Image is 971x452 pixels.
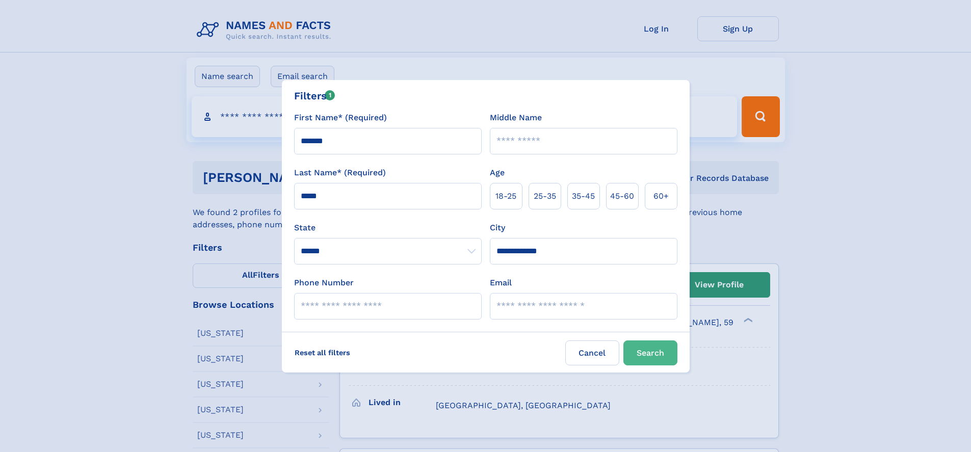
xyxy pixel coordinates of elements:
[294,88,335,103] div: Filters
[490,277,512,289] label: Email
[495,190,516,202] span: 18‑25
[294,222,482,234] label: State
[653,190,669,202] span: 60+
[572,190,595,202] span: 35‑45
[490,167,505,179] label: Age
[623,340,677,365] button: Search
[490,222,505,234] label: City
[288,340,357,365] label: Reset all filters
[534,190,556,202] span: 25‑35
[294,277,354,289] label: Phone Number
[565,340,619,365] label: Cancel
[610,190,634,202] span: 45‑60
[294,112,387,124] label: First Name* (Required)
[490,112,542,124] label: Middle Name
[294,167,386,179] label: Last Name* (Required)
